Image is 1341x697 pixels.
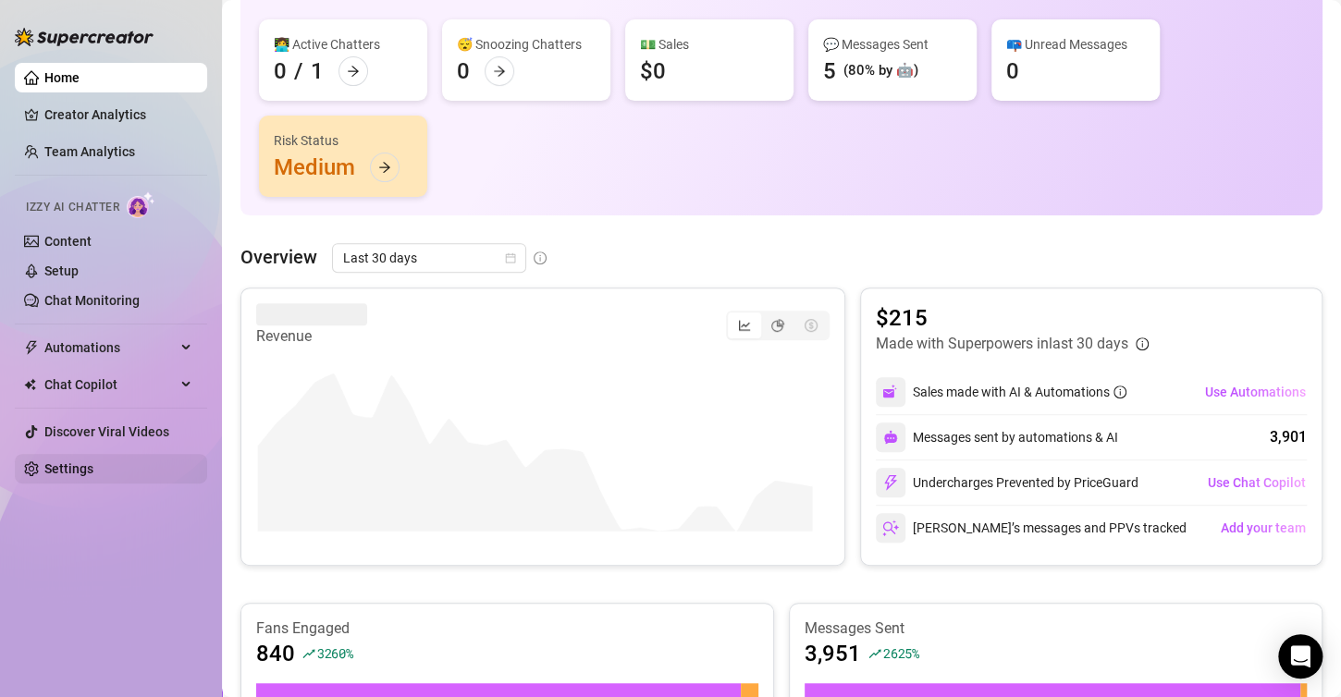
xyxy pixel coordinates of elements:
span: line-chart [738,319,751,332]
img: logo-BBDzfeDw.svg [15,28,154,46]
div: 5 [823,56,836,86]
div: 3,901 [1270,426,1307,448]
a: Chat Monitoring [44,293,140,308]
img: svg%3e [882,520,899,536]
article: $215 [876,303,1149,333]
div: $0 [640,56,666,86]
img: svg%3e [882,384,899,400]
span: Add your team [1221,520,1306,535]
button: Use Chat Copilot [1207,468,1307,497]
article: 3,951 [805,639,861,668]
div: 💵 Sales [640,34,779,55]
article: Revenue [256,325,367,348]
a: Setup [44,263,79,278]
div: 0 [1006,56,1019,86]
span: Chat Copilot [44,370,176,399]
div: 😴 Snoozing Chatters [457,34,596,55]
span: rise [302,647,315,660]
button: Use Automations [1204,377,1307,407]
span: arrow-right [378,161,391,174]
span: pie-chart [771,319,784,332]
div: Open Intercom Messenger [1278,634,1323,679]
span: calendar [505,252,516,263]
img: AI Chatter [127,191,155,218]
div: 0 [274,56,287,86]
span: Automations [44,333,176,362]
span: rise [868,647,881,660]
div: (80% by 🤖) [843,60,918,82]
article: 840 [256,639,295,668]
div: 0 [457,56,470,86]
span: info-circle [1136,337,1149,350]
span: dollar-circle [805,319,818,332]
div: Sales made with AI & Automations [913,382,1126,402]
img: Chat Copilot [24,378,36,391]
div: [PERSON_NAME]’s messages and PPVs tracked [876,513,1187,543]
div: 💬 Messages Sent [823,34,962,55]
div: Risk Status [274,130,412,151]
div: Messages sent by automations & AI [876,422,1118,452]
span: arrow-right [493,65,506,78]
div: Undercharges Prevented by PriceGuard [876,468,1138,497]
a: Discover Viral Videos [44,424,169,439]
img: svg%3e [883,430,898,445]
span: Izzy AI Chatter [26,199,119,216]
a: Creator Analytics [44,100,192,129]
span: arrow-right [347,65,360,78]
a: Settings [44,461,93,476]
span: Use Automations [1205,385,1306,399]
article: Fans Engaged [256,618,758,639]
img: svg%3e [882,474,899,491]
div: 👩‍💻 Active Chatters [274,34,412,55]
span: Last 30 days [343,244,515,272]
div: segmented control [726,311,830,340]
article: Made with Superpowers in last 30 days [876,333,1128,355]
div: 📪 Unread Messages [1006,34,1145,55]
span: info-circle [1113,385,1126,398]
a: Team Analytics [44,144,135,159]
span: 2625 % [883,644,919,662]
article: Overview [240,243,317,271]
button: Add your team [1220,513,1307,543]
span: Use Chat Copilot [1208,475,1306,490]
span: info-circle [534,251,547,264]
div: 1 [311,56,324,86]
article: Messages Sent [805,618,1307,639]
span: thunderbolt [24,340,39,355]
a: Home [44,70,80,85]
a: Content [44,234,92,249]
span: 3260 % [317,644,353,662]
